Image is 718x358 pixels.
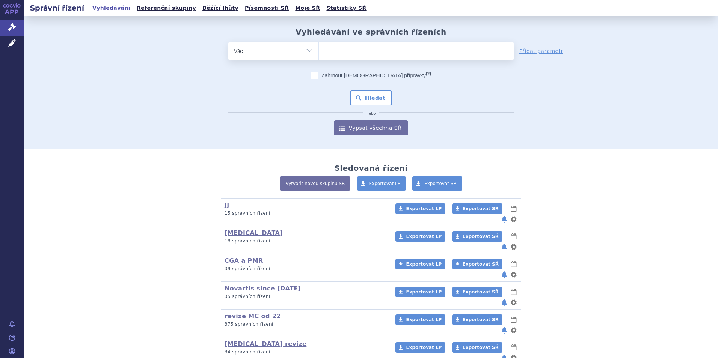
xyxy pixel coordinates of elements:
[293,3,322,13] a: Moje SŘ
[510,287,517,296] button: lhůty
[463,206,499,211] span: Exportovat SŘ
[225,210,386,217] p: 15 správních řízení
[426,71,431,76] abbr: (?)
[452,203,502,214] a: Exportovat SŘ
[395,342,445,353] a: Exportovat LP
[324,3,368,13] a: Statistiky SŘ
[412,176,462,191] a: Exportovat SŘ
[406,262,442,267] span: Exportovat LP
[225,313,281,320] a: revize MC od 22
[519,47,563,55] a: Přidat parametr
[357,176,406,191] a: Exportovat LP
[225,321,386,328] p: 375 správních řízení
[334,164,407,173] h2: Sledovaná řízení
[510,215,517,224] button: nastavení
[501,270,508,279] button: notifikace
[510,242,517,251] button: nastavení
[225,238,386,244] p: 18 správních řízení
[395,287,445,297] a: Exportovat LP
[406,289,442,295] span: Exportovat LP
[225,285,301,292] a: Novartis since [DATE]
[90,3,133,13] a: Vyhledávání
[510,232,517,241] button: lhůty
[243,3,291,13] a: Písemnosti SŘ
[280,176,350,191] a: Vytvořit novou skupinu SŘ
[452,231,502,242] a: Exportovat SŘ
[510,315,517,324] button: lhůty
[463,289,499,295] span: Exportovat SŘ
[463,345,499,350] span: Exportovat SŘ
[501,242,508,251] button: notifikace
[452,259,502,269] a: Exportovat SŘ
[225,266,386,272] p: 39 správních řízení
[395,259,445,269] a: Exportovat LP
[510,204,517,213] button: lhůty
[225,293,386,300] p: 35 správních řízení
[225,257,263,264] a: CGA a PMR
[452,314,502,325] a: Exportovat SŘ
[225,340,306,347] a: [MEDICAL_DATA] revize
[406,345,442,350] span: Exportovat LP
[452,287,502,297] a: Exportovat SŘ
[510,326,517,335] button: nastavení
[510,260,517,269] button: lhůty
[134,3,198,13] a: Referenční skupiny
[463,262,499,267] span: Exportovat SŘ
[225,229,283,236] a: [MEDICAL_DATA]
[200,3,241,13] a: Běžící lhůty
[406,234,442,239] span: Exportovat LP
[452,342,502,353] a: Exportovat SŘ
[501,326,508,335] button: notifikace
[334,120,408,135] a: Vypsat všechna SŘ
[311,72,431,79] label: Zahrnout [DEMOGRAPHIC_DATA] přípravky
[501,215,508,224] button: notifikace
[225,349,386,355] p: 34 správních řízení
[363,111,380,116] i: nebo
[406,317,442,322] span: Exportovat LP
[296,27,446,36] h2: Vyhledávání ve správních řízeních
[424,181,457,186] span: Exportovat SŘ
[395,231,445,242] a: Exportovat LP
[395,314,445,325] a: Exportovat LP
[501,298,508,307] button: notifikace
[24,3,90,13] h2: Správní řízení
[463,317,499,322] span: Exportovat SŘ
[225,202,229,209] a: JJ
[510,298,517,307] button: nastavení
[406,206,442,211] span: Exportovat LP
[350,90,392,105] button: Hledat
[510,270,517,279] button: nastavení
[510,343,517,352] button: lhůty
[369,181,401,186] span: Exportovat LP
[395,203,445,214] a: Exportovat LP
[463,234,499,239] span: Exportovat SŘ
